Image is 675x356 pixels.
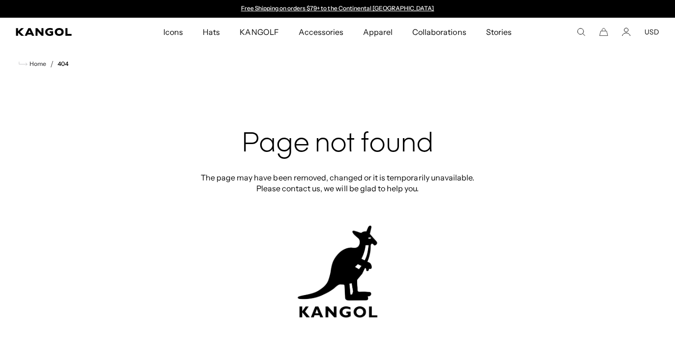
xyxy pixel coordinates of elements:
[240,18,278,46] span: KANGOLF
[46,58,54,70] li: /
[577,28,585,36] summary: Search here
[198,129,477,160] h2: Page not found
[58,60,68,67] a: 404
[19,59,46,68] a: Home
[203,18,220,46] span: Hats
[296,225,379,318] img: kangol-404-logo.jpg
[486,18,512,46] span: Stories
[163,18,183,46] span: Icons
[476,18,522,46] a: Stories
[599,28,608,36] button: Cart
[28,60,46,67] span: Home
[230,18,288,46] a: KANGOLF
[198,172,477,194] p: The page may have been removed, changed or it is temporarily unavailable. Please contact us, we w...
[644,28,659,36] button: USD
[241,4,434,12] a: Free Shipping on orders $79+ to the Continental [GEOGRAPHIC_DATA]
[16,28,108,36] a: Kangol
[236,5,439,13] div: Announcement
[412,18,466,46] span: Collaborations
[193,18,230,46] a: Hats
[353,18,402,46] a: Apparel
[236,5,439,13] div: 1 of 2
[299,18,343,46] span: Accessories
[236,5,439,13] slideshow-component: Announcement bar
[153,18,193,46] a: Icons
[363,18,393,46] span: Apparel
[289,18,353,46] a: Accessories
[402,18,476,46] a: Collaborations
[622,28,631,36] a: Account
